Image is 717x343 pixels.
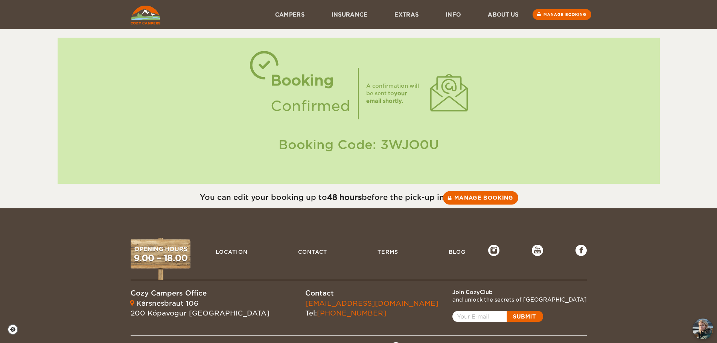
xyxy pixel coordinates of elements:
[452,311,543,322] a: Open popup
[533,9,591,20] a: Manage booking
[271,68,350,93] div: Booking
[65,136,652,154] div: Booking Code: 3WJO0U
[317,309,386,317] a: [PHONE_NUMBER]
[452,296,587,303] div: and unlock the secrets of [GEOGRAPHIC_DATA]
[305,299,438,318] div: Tel:
[445,245,469,259] a: Blog
[305,288,438,298] div: Contact
[693,319,713,339] img: Freyja at Cozy Campers
[374,245,402,259] a: Terms
[294,245,331,259] a: Contact
[327,193,362,202] strong: 48 hours
[443,191,518,204] a: Manage booking
[131,299,269,318] div: Kársnesbraut 106 200 Kópavogur [GEOGRAPHIC_DATA]
[305,299,438,307] a: [EMAIL_ADDRESS][DOMAIN_NAME]
[212,245,251,259] a: Location
[271,93,350,119] div: Confirmed
[452,288,587,296] div: Join CozyClub
[693,319,713,339] button: chat-button
[8,324,23,335] a: Cookie settings
[131,6,160,24] img: Cozy Campers
[366,82,423,105] div: A confirmation will be sent to
[131,288,269,298] div: Cozy Campers Office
